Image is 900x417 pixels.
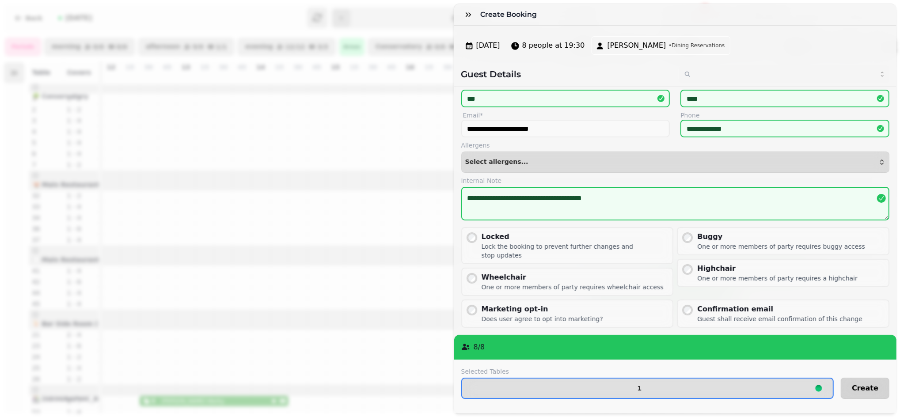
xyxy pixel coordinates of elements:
[697,231,865,242] div: Buggy
[697,315,862,323] div: Guest shall receive email confirmation of this change
[482,315,603,323] div: Does user agree to opt into marketing?
[637,385,642,391] p: 1
[481,9,541,20] h3: Create Booking
[482,231,669,242] div: Locked
[697,304,862,315] div: Confirmation email
[852,385,878,392] span: Create
[461,141,890,150] label: Allergens
[465,159,528,166] span: Select allergens...
[461,367,834,376] label: Selected Tables
[482,283,664,292] div: One or more members of party requires wheelchair access
[841,378,889,399] button: Create
[461,176,890,185] label: Internal Note
[697,242,865,251] div: One or more members of party requires buggy access
[474,342,485,353] p: 8 / 8
[482,304,603,315] div: Marketing opt-in
[680,111,889,120] label: Phone
[476,40,500,51] span: [DATE]
[522,40,585,51] span: 8 people at 19:30
[482,242,669,260] div: Lock the booking to prevent further changes and stop updates
[697,274,858,283] div: One or more members of party requires a highchair
[482,272,664,283] div: Wheelchair
[461,378,834,399] button: 1
[461,111,670,120] label: Email*
[607,40,666,51] span: [PERSON_NAME]
[461,152,890,173] button: Select allergens...
[668,42,725,49] span: • Dining Reservations
[697,263,858,274] div: Highchair
[461,68,672,80] h2: Guest Details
